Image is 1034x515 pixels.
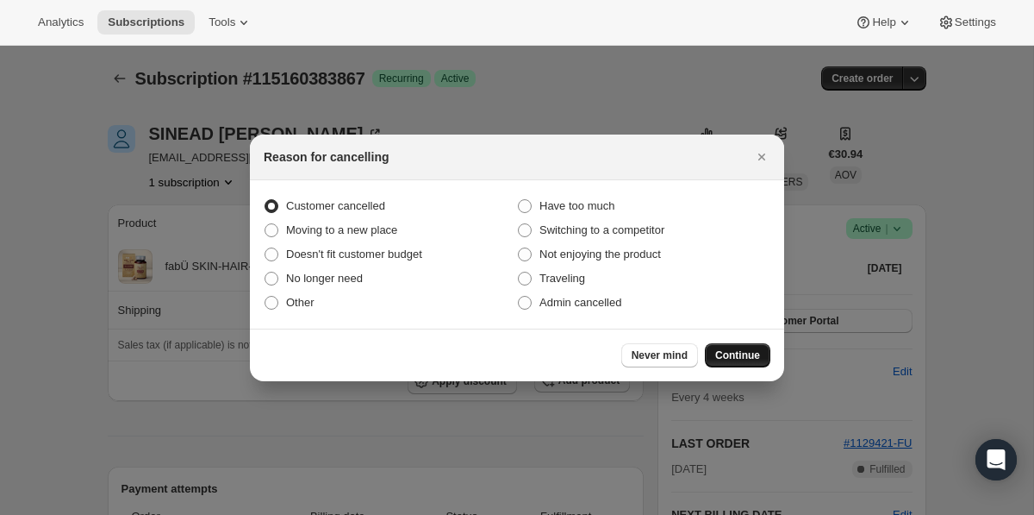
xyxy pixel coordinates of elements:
span: Have too much [539,199,614,212]
span: Admin cancelled [539,296,621,309]
button: Tools [198,10,263,35]
span: Moving to a new place [286,223,397,236]
span: Not enjoying the product [539,248,661,261]
span: No longer need [286,272,363,285]
button: Close [750,145,774,169]
button: Never mind [621,343,698,367]
span: Switching to a competitor [539,223,664,236]
span: Subscriptions [108,16,184,29]
span: Settings [955,16,996,29]
span: Customer cancelled [286,199,385,212]
button: Analytics [28,10,94,35]
div: Open Intercom Messenger [975,439,1017,480]
span: Tools [209,16,235,29]
button: Subscriptions [97,10,195,35]
span: Doesn't fit customer budget [286,248,422,261]
span: Traveling [539,272,585,285]
button: Help [844,10,923,35]
span: Help [872,16,895,29]
button: Continue [705,343,770,367]
button: Settings [927,10,1006,35]
span: Never mind [632,349,688,362]
span: Continue [715,349,760,362]
span: Analytics [38,16,84,29]
h2: Reason for cancelling [264,148,389,166]
span: Other [286,296,315,309]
